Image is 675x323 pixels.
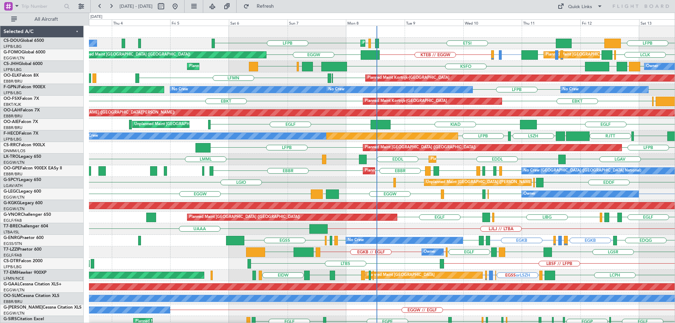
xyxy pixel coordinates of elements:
[4,294,20,298] span: OO-SLM
[4,236,20,240] span: G-ENRG
[4,79,22,84] a: EBBR/BRU
[4,259,19,263] span: CS-DTR
[4,271,46,275] a: T7-EMIHawker 900XP
[82,131,98,141] div: No Crew
[4,97,39,101] a: OO-FSXFalcon 7X
[4,206,25,212] a: EGGW/LTN
[18,17,74,22] span: All Aircraft
[4,39,44,43] a: CS-DOUGlobal 6500
[4,39,20,43] span: CS-DOU
[4,317,17,321] span: G-SIRS
[4,305,82,310] a: G-[PERSON_NAME]Cessna Citation XLS
[562,84,579,95] div: No Crew
[4,189,19,194] span: G-LEGC
[4,97,20,101] span: OO-FSX
[120,3,153,9] span: [DATE] - [DATE]
[4,213,21,217] span: G-VNOR
[229,19,288,26] div: Sat 6
[367,270,435,280] div: Planned Maint [GEOGRAPHIC_DATA]
[365,96,447,106] div: Planned Maint Kortrijk-[GEOGRAPHIC_DATA]
[189,212,300,222] div: Planned Maint [GEOGRAPHIC_DATA] ([GEOGRAPHIC_DATA])
[4,183,22,188] a: LGAV/ATH
[4,259,43,263] a: CS-DTRFalcon 2000
[546,50,656,60] div: Planned Maint [GEOGRAPHIC_DATA] ([GEOGRAPHIC_DATA])
[4,201,43,205] a: G-KGKGLegacy 600
[4,137,22,142] a: LFPB/LBG
[189,61,300,72] div: Planned Maint [GEOGRAPHIC_DATA] ([GEOGRAPHIC_DATA])
[4,155,41,159] a: LX-TROLegacy 650
[4,85,19,89] span: F-GPNJ
[240,1,282,12] button: Refresh
[362,38,473,49] div: Planned Maint [GEOGRAPHIC_DATA] ([GEOGRAPHIC_DATA])
[4,294,59,298] a: OO-SLMCessna Citation XLS
[4,108,20,112] span: OO-LAH
[4,241,22,246] a: EGSS/STN
[346,19,405,26] div: Mon 8
[4,282,20,286] span: G-GAAL
[522,19,580,26] div: Thu 11
[4,166,20,170] span: OO-GPE
[365,166,492,176] div: Planned Maint [GEOGRAPHIC_DATA] ([GEOGRAPHIC_DATA] National)
[580,19,639,26] div: Fri 12
[170,19,229,26] div: Fri 5
[426,177,540,188] div: Unplanned Maint [GEOGRAPHIC_DATA] ([PERSON_NAME] Intl)
[4,189,41,194] a: G-LEGCLegacy 600
[112,19,171,26] div: Thu 4
[4,247,18,252] span: T7-LZZI
[4,178,41,182] a: G-SPCYLegacy 650
[348,235,364,246] div: No Crew
[4,311,25,316] a: EGGW/LTN
[4,317,44,321] a: G-SIRSCitation Excel
[4,114,22,119] a: EBBR/BRU
[4,195,25,200] a: EGGW/LTN
[4,50,45,54] a: G-FOMOGlobal 6000
[4,102,21,107] a: EBKT/KJK
[328,84,345,95] div: No Crew
[4,236,44,240] a: G-ENRGPraetor 600
[646,61,658,72] div: Owner
[90,14,102,20] div: [DATE]
[4,148,25,154] a: DNMM/LOS
[367,73,449,83] div: Planned Maint Kortrijk-[GEOGRAPHIC_DATA]
[568,4,592,11] div: Quick Links
[4,271,17,275] span: T7-EMI
[4,143,45,147] a: CS-RRCFalcon 900LX
[4,282,62,286] a: G-GAALCessna Citation XLS+
[4,160,25,165] a: EGGW/LTN
[405,19,463,26] div: Tue 9
[4,131,38,136] a: F-HECDFalcon 7X
[4,56,25,61] a: EGGW/LTN
[79,50,190,60] div: Planned Maint [GEOGRAPHIC_DATA] ([GEOGRAPHIC_DATA])
[4,73,39,78] a: OO-ELKFalcon 8X
[365,142,476,153] div: Planned Maint [GEOGRAPHIC_DATA] ([GEOGRAPHIC_DATA])
[251,4,280,9] span: Refresh
[4,120,38,124] a: OO-AIEFalcon 7X
[4,224,48,228] a: T7-BREChallenger 604
[4,253,22,258] a: EGLF/FAB
[4,178,19,182] span: G-SPCY
[523,166,641,176] div: No Crew [GEOGRAPHIC_DATA] ([GEOGRAPHIC_DATA] National)
[4,288,25,293] a: EGGW/LTN
[424,247,436,257] div: Owner
[4,120,19,124] span: OO-AIE
[172,84,188,95] div: No Crew
[4,247,41,252] a: T7-LZZIPraetor 600
[4,90,22,96] a: LFPB/LBG
[4,264,22,270] a: LFPB/LBG
[4,305,43,310] span: G-[PERSON_NAME]
[4,172,22,177] a: EBBR/BRU
[4,62,43,66] a: CS-JHHGlobal 6000
[4,230,19,235] a: LTBA/ISL
[4,62,19,66] span: CS-JHH
[4,166,62,170] a: OO-GPEFalcon 900EX EASy II
[4,125,22,130] a: EBBR/BRU
[463,19,522,26] div: Wed 10
[4,155,19,159] span: LX-TRO
[4,213,51,217] a: G-VNORChallenger 650
[21,1,62,12] input: Trip Number
[4,44,22,49] a: LFPB/LBG
[4,143,19,147] span: CS-RRC
[431,154,477,164] div: Planned Maint Dusseldorf
[4,73,19,78] span: OO-ELK
[4,218,22,223] a: EGLF/FAB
